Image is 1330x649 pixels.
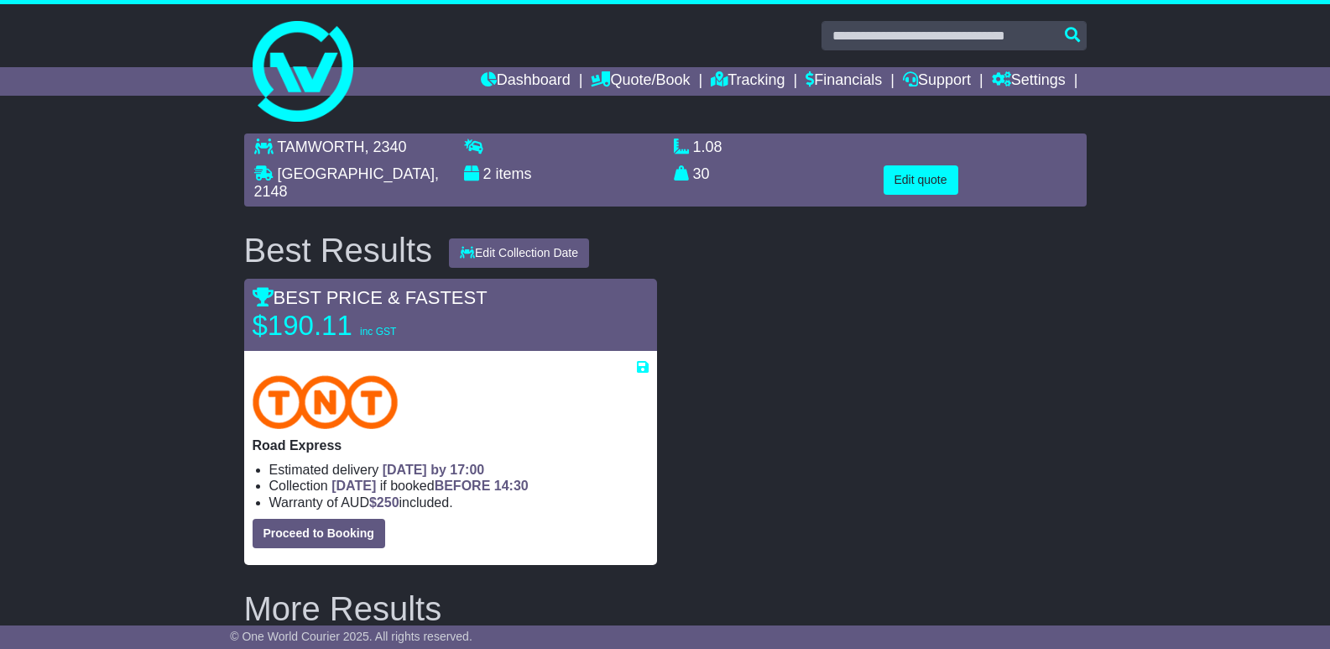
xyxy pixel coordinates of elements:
[253,437,649,453] p: Road Express
[277,139,364,155] span: TAMWORTH
[254,165,439,201] span: , 2148
[496,165,532,182] span: items
[331,479,376,493] span: [DATE]
[693,139,722,155] span: 1.08
[483,165,492,182] span: 2
[591,67,690,96] a: Quote/Book
[992,67,1066,96] a: Settings
[711,67,785,96] a: Tracking
[269,495,649,510] li: Warranty of AUD included.
[369,495,399,510] span: $
[269,462,649,478] li: Estimated delivery
[903,67,971,96] a: Support
[494,479,529,493] span: 14:30
[481,67,571,96] a: Dashboard
[236,232,441,269] div: Best Results
[244,590,1087,627] h2: More Results
[269,478,649,494] li: Collection
[365,139,407,155] span: , 2340
[449,238,589,268] button: Edit Collection Date
[435,479,491,493] span: BEFORE
[253,519,385,548] button: Proceed to Booking
[693,165,710,182] span: 30
[360,326,396,338] span: inc GST
[278,165,435,182] span: [GEOGRAPHIC_DATA]
[230,630,472,643] span: © One World Courier 2025. All rights reserved.
[806,67,882,96] a: Financials
[253,287,488,308] span: BEST PRICE & FASTEST
[331,479,528,493] span: if booked
[253,375,399,429] img: TNT Domestic: Road Express
[383,463,485,477] span: [DATE] by 17:00
[253,309,462,343] p: $190.11
[377,495,399,510] span: 250
[884,165,958,195] button: Edit quote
